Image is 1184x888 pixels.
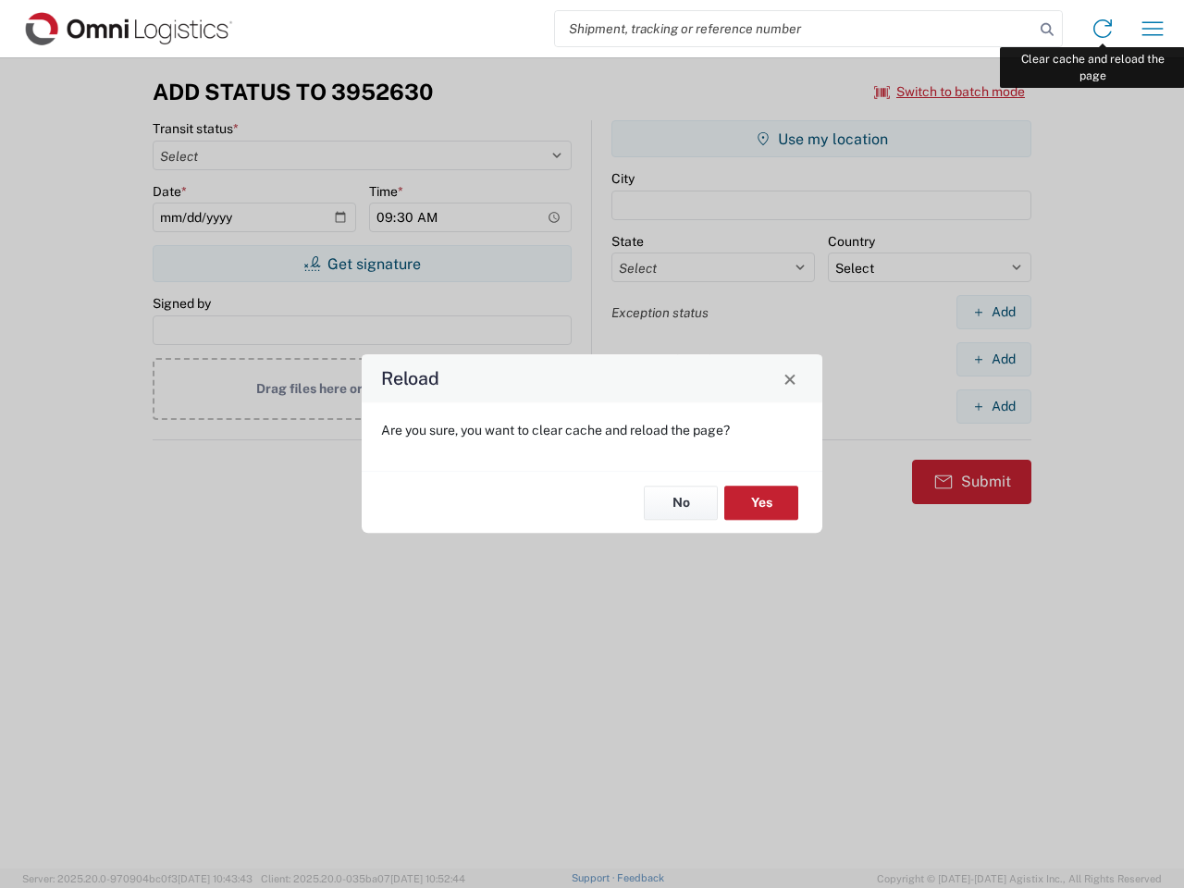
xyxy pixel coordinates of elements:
button: Close [777,365,803,391]
button: Yes [724,486,798,520]
input: Shipment, tracking or reference number [555,11,1034,46]
button: No [644,486,718,520]
p: Are you sure, you want to clear cache and reload the page? [381,422,803,438]
h4: Reload [381,365,439,392]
